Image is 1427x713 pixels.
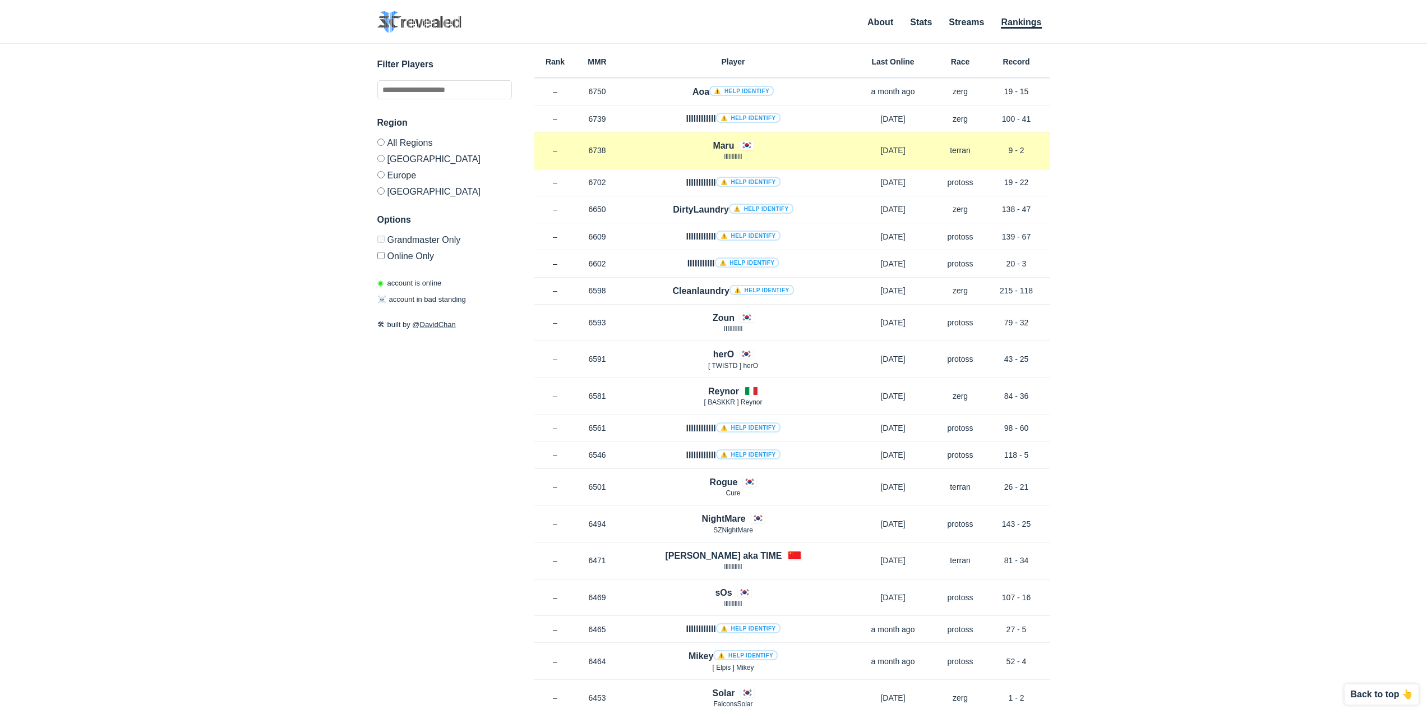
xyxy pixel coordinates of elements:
p: protoss [938,317,983,328]
p: 215 - 118 [983,285,1050,296]
p: 118 - 5 [983,449,1050,461]
p: – [534,177,576,188]
h4: llllllllllll [686,112,780,125]
p: 143 - 25 [983,518,1050,530]
h4: IIIIllIIIII [687,257,779,270]
input: Online Only [377,252,385,259]
p: 6546 [576,449,618,461]
p: – [534,317,576,328]
p: 52 - 4 [983,656,1050,667]
p: zerg [938,692,983,703]
p: 100 - 41 [983,113,1050,125]
a: ⚠️ Help identify [713,650,778,660]
a: ⚠️ Help identify [716,231,781,241]
span: [ TWISTD ] herO [708,362,758,370]
a: ⚠️ Help identify [715,257,779,268]
p: terran [938,145,983,156]
p: a month ago [848,656,938,667]
p: protoss [938,449,983,461]
h6: Last Online [848,58,938,66]
h4: [PERSON_NAME] aka TIME [665,549,782,562]
p: – [534,449,576,461]
p: 43 - 25 [983,353,1050,365]
p: – [534,592,576,603]
input: [GEOGRAPHIC_DATA] [377,187,385,195]
label: [GEOGRAPHIC_DATA] [377,150,512,167]
p: [DATE] [848,285,938,296]
p: terran [938,555,983,566]
p: – [534,285,576,296]
p: [DATE] [848,113,938,125]
p: – [534,555,576,566]
label: Only Show accounts currently in Grandmaster [377,236,512,247]
p: – [534,204,576,215]
span: llllllllllll [724,563,742,571]
p: – [534,692,576,703]
p: – [534,231,576,242]
p: zerg [938,86,983,97]
p: Back to top 👆 [1350,690,1413,699]
p: account is online [377,278,442,289]
p: a month ago [848,86,938,97]
p: [DATE] [848,317,938,328]
p: 84 - 36 [983,390,1050,402]
p: protoss [938,258,983,269]
span: llllllllllll [724,153,742,160]
p: 81 - 34 [983,555,1050,566]
p: [DATE] [848,145,938,156]
span: [ BASKKR ] Reynor [704,398,762,406]
p: – [534,258,576,269]
p: zerg [938,204,983,215]
p: 26 - 21 [983,481,1050,493]
label: All Regions [377,139,512,150]
p: [DATE] [848,555,938,566]
a: ⚠️ Help identify [709,86,774,96]
p: 6453 [576,692,618,703]
a: About [867,17,893,27]
p: 19 - 15 [983,86,1050,97]
p: 9 - 2 [983,145,1050,156]
p: protoss [938,353,983,365]
span: ◉ [377,279,384,287]
h4: herO [713,348,734,361]
p: [DATE] [848,258,938,269]
label: [GEOGRAPHIC_DATA] [377,183,512,196]
p: terran [938,481,983,493]
p: protoss [938,592,983,603]
h4: Aoa [692,85,774,98]
p: 138 - 47 [983,204,1050,215]
input: Grandmaster Only [377,236,385,243]
p: – [534,86,576,97]
p: 139 - 67 [983,231,1050,242]
p: 6738 [576,145,618,156]
p: 20 - 3 [983,258,1050,269]
p: – [534,145,576,156]
p: 98 - 60 [983,422,1050,434]
p: protoss [938,422,983,434]
p: – [534,518,576,530]
p: 6739 [576,113,618,125]
h3: Options [377,213,512,227]
h4: Rogue [710,476,738,489]
p: zerg [938,113,983,125]
p: 6591 [576,353,618,365]
span: llllllllllll [724,600,742,608]
h6: Race [938,58,983,66]
p: [DATE] [848,692,938,703]
p: built by @ [377,319,512,330]
p: 6650 [576,204,618,215]
p: [DATE] [848,177,938,188]
p: 6750 [576,86,618,97]
p: 6465 [576,624,618,635]
p: 6581 [576,390,618,402]
p: [DATE] [848,518,938,530]
a: ⚠️ Help identify [729,285,794,295]
p: zerg [938,285,983,296]
a: ⚠️ Help identify [716,623,781,633]
p: 1 - 2 [983,692,1050,703]
p: 6471 [576,555,618,566]
h4: Solar [712,687,735,700]
p: – [534,656,576,667]
p: 6702 [576,177,618,188]
p: 6469 [576,592,618,603]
